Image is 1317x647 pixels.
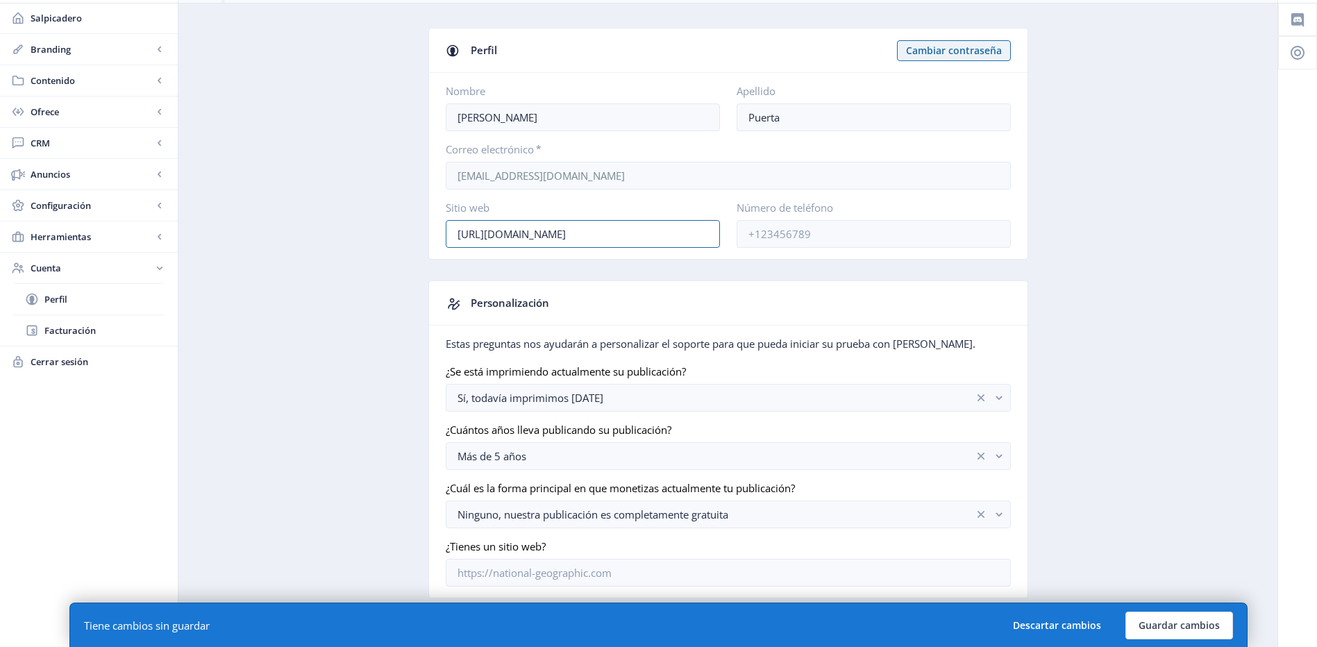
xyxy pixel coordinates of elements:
font: ¿Cuántos años lleva publicando su publicación? [446,423,671,437]
span: Perfil [44,292,164,306]
span: Anuncios [31,167,153,181]
button: Más de 5 añosclaro [446,442,1011,470]
input: Jone [446,103,720,131]
div: Ninguno, nuestra publicación es completamente gratuita [458,506,974,523]
span: Herramientas [31,230,153,244]
button: Sí, todavía imprimimos [DATE]claro [446,384,1011,412]
button: Ninguno, nuestra publicación es completamente gratuitaclaro [446,501,1011,528]
nb-icon: claro [974,391,988,405]
font: Correo electrónico [446,142,534,156]
nb-icon: claro [974,507,988,521]
span: Cuenta [31,261,153,275]
button: Guardar cambios [1125,612,1233,639]
div: Sí, todavía imprimimos [DATE] [458,389,974,406]
span: Facturación [44,323,164,337]
input: http:// o https:// [446,220,720,248]
nb-icon: claro [974,449,988,463]
font: Sitio web [446,201,489,215]
button: Cambiar contraseña [897,40,1011,61]
font: ¿Tienes un sitio web? [446,539,546,553]
div: Personalización [471,292,549,314]
a: Perfil [14,284,164,314]
span: Cerrar sesión [31,355,167,369]
font: ¿Se está imprimiendo actualmente su publicación? [446,364,686,378]
a: Facturación [14,315,164,346]
span: Configuración [31,199,153,212]
div: Perfil [471,40,889,61]
div: Tiene cambios sin guardar [84,619,210,632]
font: Nombre [446,84,485,98]
span: Salpicadero [31,11,167,25]
span: CRM [31,136,153,150]
div: Estas preguntas nos ayudarán a personalizar el soporte para que pueda iniciar su prueba con [PERS... [446,337,1011,351]
span: Branding [31,42,153,56]
input: Coneja [737,103,1011,131]
font: Apellido [737,84,775,98]
span: Ofrece [31,105,153,119]
span: Contenido [31,74,153,87]
input: +123456789 [737,220,1011,248]
input: https://national-geographic.com [446,559,1011,587]
font: ¿Cuál es la forma principal en que monetizas actualmente tu publicación? [446,481,795,495]
button: Descartar cambios [1000,612,1114,639]
font: Número de teléfono [737,201,833,215]
div: Más de 5 años [458,448,974,464]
